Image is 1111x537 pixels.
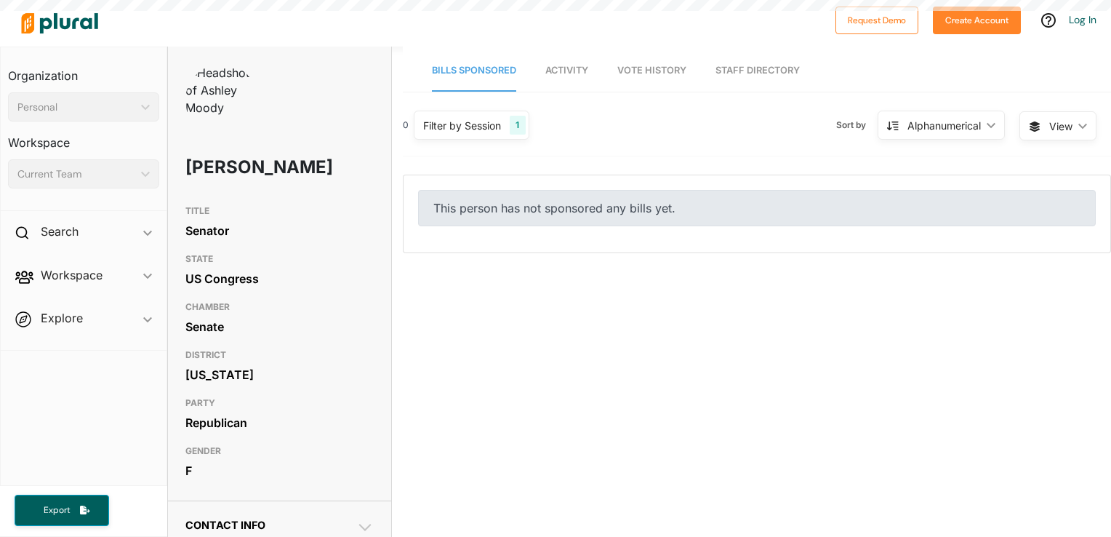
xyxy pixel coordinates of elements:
span: Activity [545,65,588,76]
span: Bills Sponsored [432,65,516,76]
div: This person has not sponsored any bills yet. [418,190,1096,226]
a: Create Account [933,12,1021,27]
img: Headshot of Ashley Moody [185,64,258,116]
h2: Search [41,223,79,239]
h3: PARTY [185,394,374,412]
div: F [185,460,374,482]
a: Staff Directory [715,50,800,92]
h3: Organization [8,55,159,87]
div: 0 [403,119,409,132]
div: US Congress [185,268,374,290]
div: Alphanumerical [907,118,981,133]
div: Current Team [17,167,135,182]
div: Personal [17,100,135,115]
h3: DISTRICT [185,346,374,364]
span: Sort by [836,119,878,132]
div: 1 [510,116,525,135]
h1: [PERSON_NAME] [185,146,299,189]
button: Request Demo [835,7,918,34]
div: Senator [185,220,374,242]
span: Contact Info [185,519,265,531]
span: Vote History [617,65,686,76]
a: Vote History [617,50,686,92]
div: Filter by Session [423,118,501,133]
button: Create Account [933,7,1021,34]
span: Export [33,504,80,517]
h3: STATE [185,250,374,268]
h3: GENDER [185,442,374,460]
span: View [1049,119,1072,134]
h3: CHAMBER [185,298,374,316]
a: Request Demo [835,12,918,27]
a: Activity [545,50,588,92]
a: Bills Sponsored [432,50,516,92]
h3: Workspace [8,122,159,154]
button: Export [15,495,109,526]
div: [US_STATE] [185,364,374,386]
h3: TITLE [185,202,374,220]
a: Log In [1069,13,1096,26]
div: Republican [185,412,374,434]
div: Senate [185,316,374,338]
